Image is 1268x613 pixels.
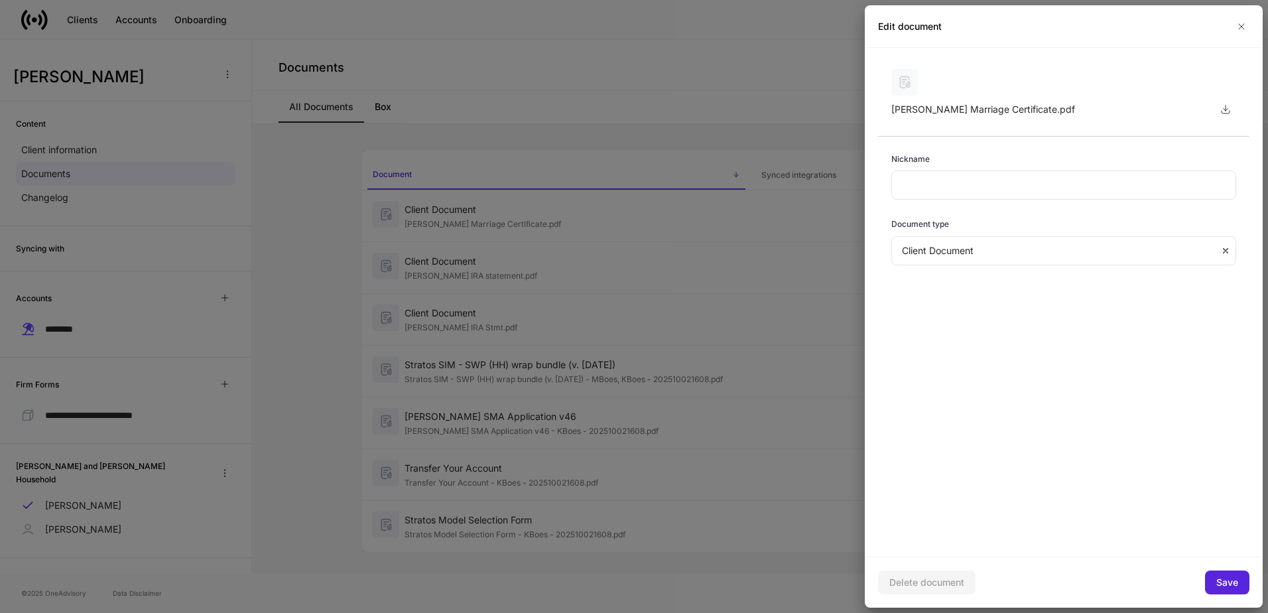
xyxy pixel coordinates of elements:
[891,103,1204,116] div: [PERSON_NAME] Marriage Certificate.pdf
[891,69,918,96] img: svg%3e
[891,153,930,165] h6: Nickname
[891,218,949,230] h6: Document type
[1205,571,1249,594] button: Save
[891,236,1220,265] div: Client Document
[1216,576,1238,589] div: Save
[878,571,976,594] button: Delete document
[878,20,942,33] h2: Edit document
[889,576,964,589] div: Delete document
